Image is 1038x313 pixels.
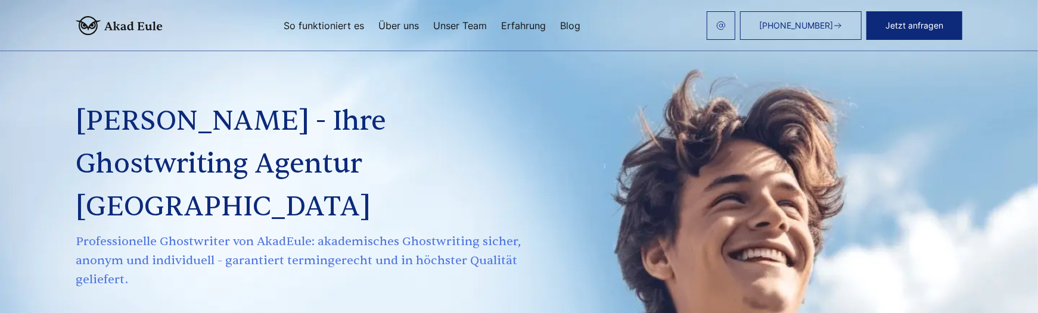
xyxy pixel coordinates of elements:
a: [PHONE_NUMBER] [740,11,862,40]
a: Blog [561,21,581,30]
button: Jetzt anfragen [866,11,962,40]
img: email [716,21,726,30]
img: logo [76,16,163,35]
span: [PHONE_NUMBER] [759,21,833,30]
a: Über uns [379,21,419,30]
a: Unser Team [434,21,487,30]
a: So funktioniert es [284,21,365,30]
h1: [PERSON_NAME] - Ihre Ghostwriting Agentur [GEOGRAPHIC_DATA] [76,100,524,229]
a: Erfahrung [502,21,546,30]
span: Professionelle Ghostwriter von AkadEule: akademisches Ghostwriting sicher, anonym und individuell... [76,232,524,289]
